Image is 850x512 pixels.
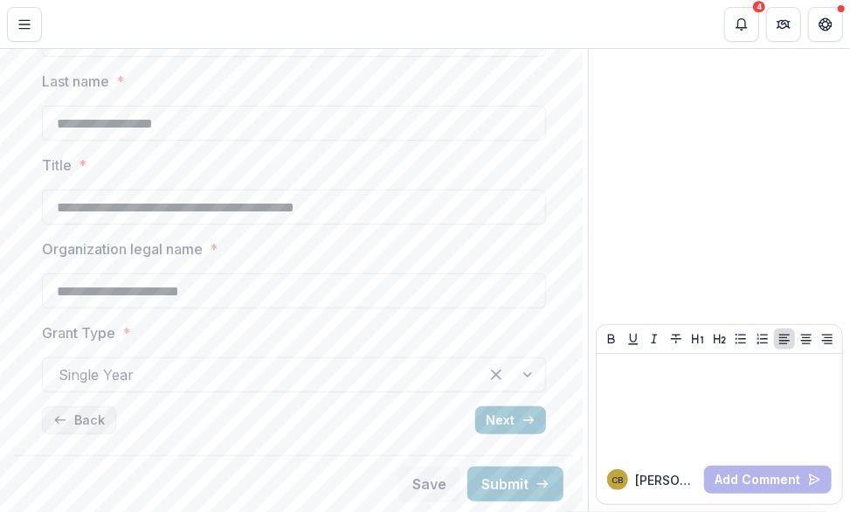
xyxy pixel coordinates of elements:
button: Submit [467,467,563,502]
div: 4 [753,1,765,13]
button: Notifications [724,7,759,42]
button: Partners [766,7,801,42]
button: Bullet List [730,329,751,349]
p: [PERSON_NAME] [635,471,697,489]
button: Heading 1 [688,329,708,349]
button: Next [475,406,546,434]
p: Last name [42,71,109,92]
button: Bold [601,329,622,349]
div: Camille Brown [612,476,624,485]
p: Title [42,155,72,176]
button: Align Center [796,329,817,349]
button: Italicize [644,329,665,349]
p: Organization legal name [42,239,203,259]
button: Back [42,406,116,434]
button: Underline [623,329,644,349]
button: Align Right [817,329,838,349]
button: Strike [666,329,687,349]
p: Grant Type [42,322,115,343]
button: Heading 2 [709,329,730,349]
button: Ordered List [752,329,773,349]
button: Toggle Menu [7,7,42,42]
button: Get Help [808,7,843,42]
div: Clear selected options [482,361,510,389]
button: Align Left [774,329,795,349]
button: Add Comment [704,466,832,494]
button: Save [398,467,460,502]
